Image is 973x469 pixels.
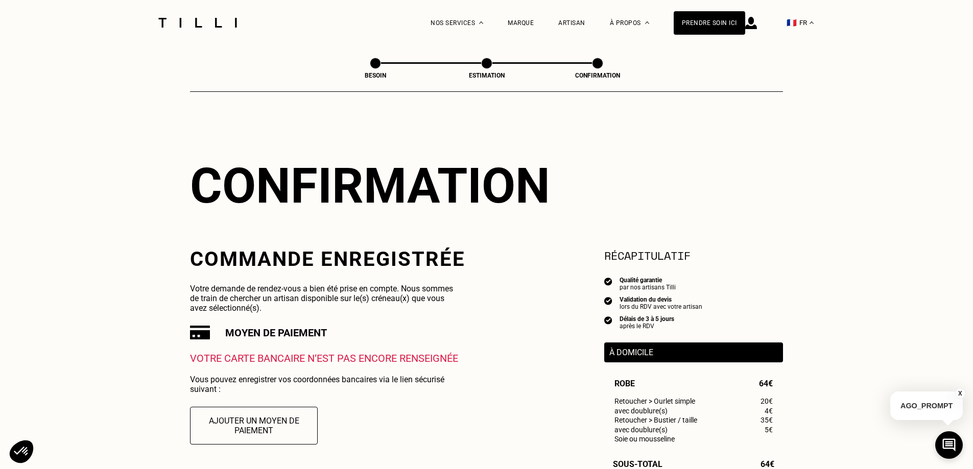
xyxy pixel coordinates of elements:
span: 64€ [761,459,774,469]
h3: Moyen de paiement [225,327,327,339]
div: Sous-Total [604,459,783,469]
div: lors du RDV avec votre artisan [620,303,702,310]
div: Besoin [324,72,426,79]
img: icon list info [604,315,612,325]
a: Artisan [558,19,585,27]
a: Prendre soin ici [674,11,745,35]
p: À domicile [609,348,778,357]
span: Retoucher > Bustier / taille [614,416,697,424]
img: Carte bancaire [190,326,210,339]
h2: Commande enregistrée [190,247,465,271]
span: Robe [614,379,635,388]
span: avec doublure(s) [614,407,668,415]
div: par nos artisans Tilli [620,284,676,291]
div: Confirmation [190,157,783,214]
div: Estimation [436,72,538,79]
button: X [955,388,965,399]
img: icon list info [604,277,612,286]
img: icône connexion [745,17,757,29]
a: Marque [508,19,534,27]
span: Retoucher > Ourlet simple [614,397,695,405]
span: 4€ [765,407,773,415]
div: Validation du devis [620,296,702,303]
p: Votre demande de rendez-vous a bien été prise en compte. Nous sommes de train de chercher un arti... [190,284,462,313]
div: Qualité garantie [620,277,676,284]
span: 5€ [765,426,773,434]
span: Soie ou mousseline [614,435,675,443]
div: après le RDV [620,323,674,330]
p: Votre carte bancaire n‘est pas encore renseignée [190,352,465,364]
span: 35€ [761,416,773,424]
span: 🇫🇷 [787,18,797,28]
button: Ajouter un moyen de paiement [190,407,318,445]
div: Confirmation [547,72,649,79]
img: menu déroulant [810,21,814,24]
img: icon list info [604,296,612,305]
p: Vous pouvez enregistrer vos coordonnées bancaires via le lien sécurisé suivant : [190,375,462,394]
span: avec doublure(s) [614,426,668,434]
p: AGO_PROMPT [890,391,963,420]
span: 64€ [759,379,773,388]
img: Logo du service de couturière Tilli [155,18,241,28]
img: Menu déroulant [479,21,483,24]
section: Récapitulatif [604,247,783,264]
img: Menu déroulant à propos [645,21,649,24]
span: 20€ [761,397,773,405]
div: Délais de 3 à 5 jours [620,315,674,323]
